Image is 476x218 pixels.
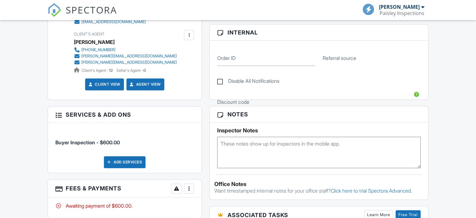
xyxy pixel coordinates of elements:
div: [PERSON_NAME][EMAIL_ADDRESS][DOMAIN_NAME] [81,54,177,59]
strong: 12 [109,68,113,73]
h3: Services & Add ons [48,107,202,123]
div: [PERSON_NAME][EMAIL_ADDRESS][DOMAIN_NAME] [81,60,177,65]
div: Office Notes [214,181,423,187]
span: Buyer Inspection - $600.00 [55,139,120,146]
span: Client's Agent [74,32,105,36]
a: SPECTORA [48,8,117,22]
h3: Notes [210,106,428,123]
span: Seller's Agent - [116,68,146,73]
strong: 0 [143,68,146,73]
a: Click here to trial Spectora Advanced. [331,188,412,194]
a: Client View [87,81,120,88]
label: Discount code [217,98,249,105]
div: [PERSON_NAME] [379,4,420,10]
a: Agent View [129,81,161,88]
li: Service: Buyer Inspection [55,128,194,151]
a: [PERSON_NAME] [74,37,115,47]
label: Disable All Notifications [217,78,279,86]
p: Want timestamped internal notes for your office staff? [214,187,423,194]
label: Referral source [323,55,356,61]
img: The Best Home Inspection Software - Spectora [48,3,61,17]
span: SPECTORA [66,3,117,16]
a: [PHONE_NUMBER] [74,47,177,53]
div: [PHONE_NUMBER] [81,47,115,52]
label: Order ID [217,55,236,61]
h5: Inspector Notes [217,127,421,134]
div: Awaiting payment of $600.00. [55,202,194,209]
div: Add Services [104,156,146,168]
a: [PERSON_NAME][EMAIL_ADDRESS][DOMAIN_NAME] [74,53,177,59]
h3: Fees & Payments [48,180,202,198]
div: Paisley Inspections [380,10,424,16]
span: Client's Agent - [82,68,114,73]
h3: Internal [210,24,428,41]
a: [PERSON_NAME][EMAIL_ADDRESS][DOMAIN_NAME] [74,59,177,66]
